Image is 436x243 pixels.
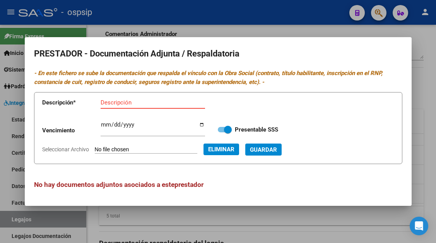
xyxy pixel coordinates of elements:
i: - En este fichero se sube la documentación que respalda el vínculo con la Obra Social (contrato, ... [34,70,383,86]
h2: PRESTADOR - Documentación Adjunta / Respaldatoria [34,46,402,61]
button: Guardar [245,144,282,156]
span: Guardar [250,146,277,153]
p: Vencimiento [42,126,101,135]
strong: Presentable SSS [235,126,278,133]
button: Eliminar [203,144,239,155]
span: Eliminar [208,146,234,153]
span: prestador [174,181,203,188]
p: Descripción [42,98,101,107]
h3: No hay documentos adjuntos asociados a este [34,180,402,190]
span: Seleccionar Archivo [42,146,89,152]
div: Open Intercom Messenger [410,217,428,235]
